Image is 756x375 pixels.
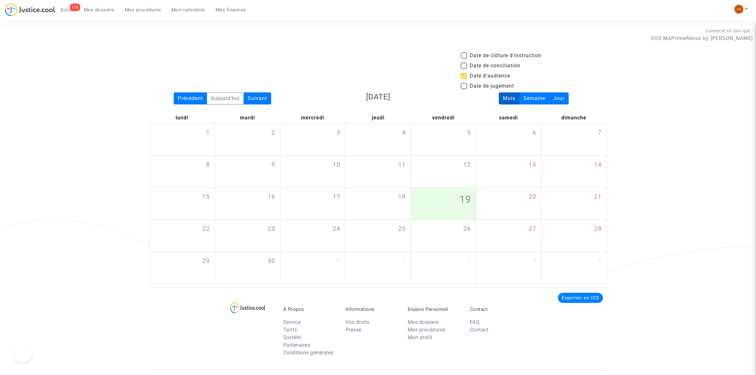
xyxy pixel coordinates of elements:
[283,350,333,356] a: Conditions générales
[333,224,340,234] span: 24
[280,112,345,123] div: mercredi
[541,156,606,187] div: dimanche septembre 14
[271,160,275,170] span: 9
[283,306,336,312] p: À Propos
[408,319,439,325] a: Mes dossiers
[411,124,476,155] div: vendredi septembre 5
[280,252,345,284] div: mercredi octobre 1
[280,220,345,251] div: mercredi septembre 24
[470,72,510,80] span: Date d'audience
[150,220,215,251] div: lundi septembre 22
[283,319,301,325] a: Service
[268,224,275,234] span: 23
[529,160,536,170] span: 13
[120,5,166,15] a: Mes procédures
[411,156,476,187] div: vendredi septembre 12
[345,220,411,251] div: jeudi septembre 25
[244,92,271,104] div: Suivant
[470,306,523,312] p: Contact
[337,128,340,137] span: 3
[402,257,406,266] span: 2
[345,188,411,219] div: jeudi septembre 18
[734,5,743,14] img: fc99b196863ffcca57bb8fe2645aafd9
[408,306,460,312] p: Espace Personnel
[594,160,602,170] span: 14
[125,7,161,13] span: Mes procédures
[84,7,115,13] span: Mes dossiers
[202,257,210,266] span: 29
[529,192,536,202] span: 20
[398,160,406,170] span: 11
[398,224,406,234] span: 25
[529,224,536,234] span: 27
[467,257,471,266] span: 3
[345,327,361,333] a: Presse
[202,192,210,202] span: 15
[150,124,215,155] div: lundi septembre 1
[345,319,370,325] a: Vos droits
[215,124,280,155] div: mardi septembre 2
[337,257,340,266] span: 1
[519,92,549,104] div: Semaine
[398,192,406,202] span: 18
[79,5,120,15] a: Mes dossiers
[541,188,606,219] div: dimanche septembre 21
[345,252,411,284] div: jeudi octobre 2
[594,224,602,234] span: 28
[463,160,471,170] span: 12
[470,319,480,325] a: FAQ
[283,342,311,348] a: Partenaires
[215,220,280,251] div: mardi septembre 23
[541,220,606,251] div: dimanche septembre 28
[5,3,55,16] img: jc-logo.svg
[70,3,80,11] div: 109
[215,156,280,187] div: mardi septembre 9
[532,128,536,137] span: 6
[215,112,280,123] div: mardi
[268,192,275,202] span: 16
[411,252,476,284] div: vendredi octobre 3
[345,156,411,187] div: jeudi septembre 11
[150,156,215,187] div: lundi septembre 8
[280,188,345,219] div: mercredi septembre 17
[305,92,451,102] h3: [DATE]
[268,257,275,266] span: 30
[541,124,606,155] div: dimanche septembre 7
[150,112,215,123] div: lundi
[549,92,569,104] div: Jour
[150,252,215,284] div: lundi septembre 29
[598,128,602,137] span: 7
[333,160,340,170] span: 10
[411,220,476,251] div: vendredi septembre 26
[476,112,541,123] div: samedi
[215,188,280,219] div: mardi septembre 16
[499,92,519,104] div: Mois
[216,7,246,13] span: Mes finances
[211,5,251,15] a: Mes finances
[411,112,476,123] div: vendredi
[476,124,541,155] div: samedi septembre 6
[55,5,79,15] a: 109Actus
[150,188,215,219] div: lundi septembre 15
[594,192,602,202] span: 21
[541,112,607,123] div: dimanche
[467,128,471,137] span: 5
[345,124,411,155] div: jeudi septembre 4
[202,224,210,234] span: 22
[207,92,244,104] div: Aujourd'hui
[206,160,210,170] span: 8
[215,252,280,284] div: mardi septembre 30
[476,252,541,284] div: samedi octobre 4
[476,188,541,219] div: samedi septembre 20
[532,257,536,266] span: 4
[171,7,205,13] span: Mon calendrier
[470,62,520,70] span: Date de conciliation
[280,156,345,187] div: mercredi septembre 10
[271,128,275,137] span: 2
[476,220,541,251] div: samedi septembre 27
[206,128,210,137] span: 1
[706,29,753,33] span: Connecté en tant que :
[280,124,345,155] div: mercredi septembre 3
[408,334,432,340] a: Mon profil
[60,7,74,13] span: Actus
